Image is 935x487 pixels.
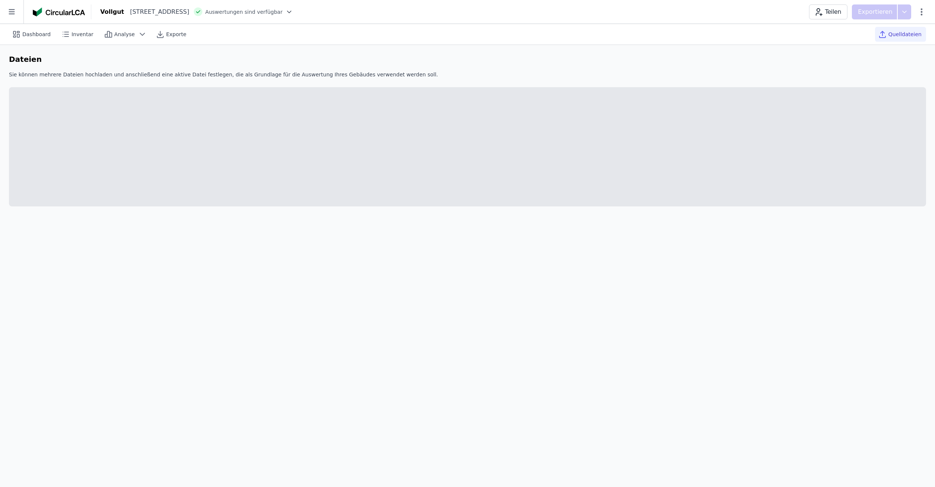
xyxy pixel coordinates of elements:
p: Exportieren [858,7,894,16]
div: Vollgut [100,7,124,16]
div: Sie können mehrere Dateien hochladen und anschließend eine aktive Datei festlegen, die als Grundl... [9,71,926,84]
div: [STREET_ADDRESS] [124,7,189,16]
h6: Dateien [9,54,42,65]
span: Inventar [72,31,94,38]
span: Auswertungen sind verfügbar [205,8,283,16]
button: Teilen [809,4,847,19]
span: Analyse [114,31,135,38]
span: Dashboard [22,31,51,38]
span: Quelldateien [888,31,922,38]
img: Concular [33,7,85,16]
span: Exporte [166,31,186,38]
